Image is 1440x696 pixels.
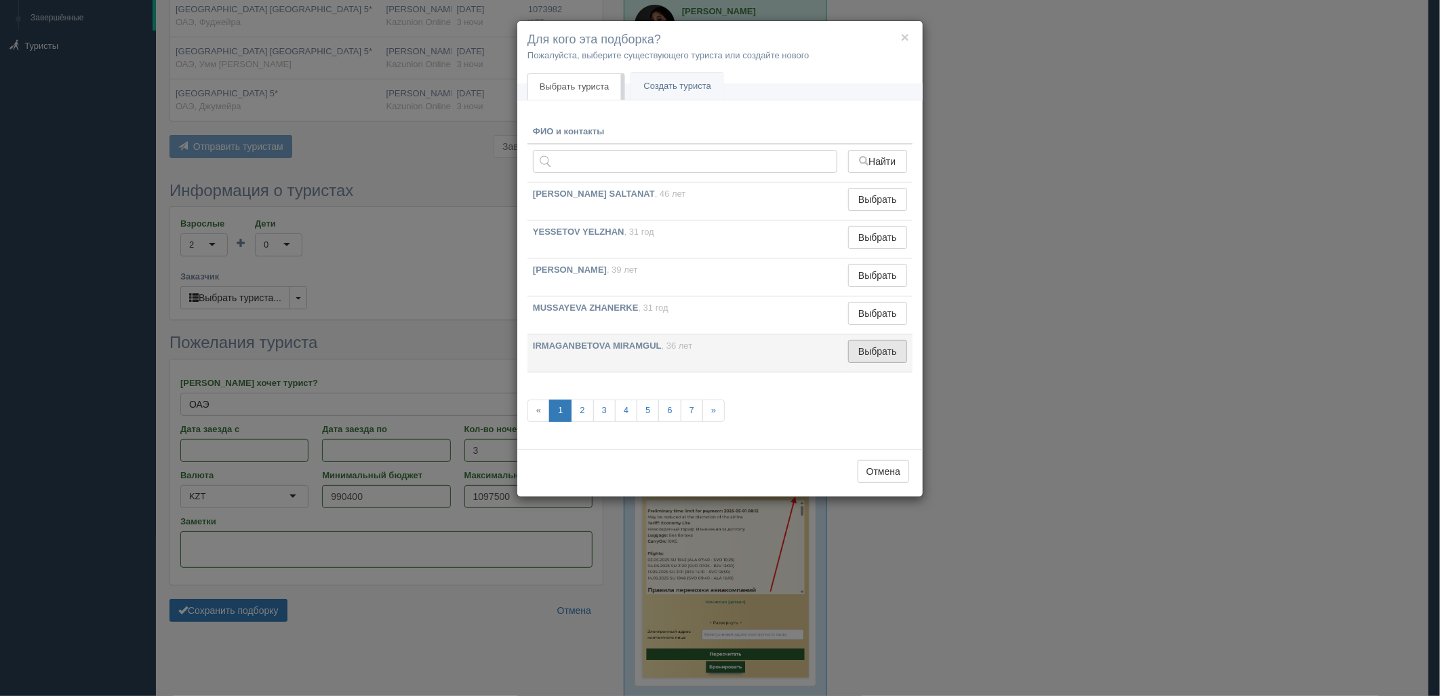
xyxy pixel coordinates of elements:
button: Отмена [858,460,909,483]
span: , 36 лет [662,341,693,351]
a: » [702,400,725,422]
button: Выбрать [848,264,907,287]
b: [PERSON_NAME] [533,265,607,275]
button: × [901,30,909,44]
span: , 39 лет [607,265,638,275]
b: [PERSON_NAME] SALTANAT [533,189,655,199]
h4: Для кого эта подборка? [527,31,913,49]
span: « [527,400,550,422]
a: 6 [658,400,681,422]
th: ФИО и контакты [527,120,843,144]
button: Выбрать [848,302,907,325]
a: Выбрать туриста [527,73,621,100]
a: 5 [637,400,659,422]
span: , 31 год [624,227,654,237]
button: Выбрать [848,226,907,249]
b: YESSETOV YELZHAN [533,227,624,237]
a: 3 [593,400,616,422]
a: Создать туриста [631,73,723,100]
a: 4 [615,400,637,422]
b: MUSSAYEVA ZHANERKE [533,303,639,313]
a: 7 [681,400,703,422]
button: Выбрать [848,340,907,363]
a: 2 [571,400,593,422]
button: Найти [848,150,907,173]
p: Пожалуйста, выберите существующего туриста или создайте нового [527,49,913,62]
a: 1 [549,400,572,422]
button: Выбрать [848,188,907,211]
b: IRMAGANBETOVA MIRAMGUL [533,341,662,351]
span: , 46 лет [655,189,686,199]
input: Поиск по ФИО, паспорту или контактам [533,150,837,173]
span: , 31 год [639,303,668,313]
